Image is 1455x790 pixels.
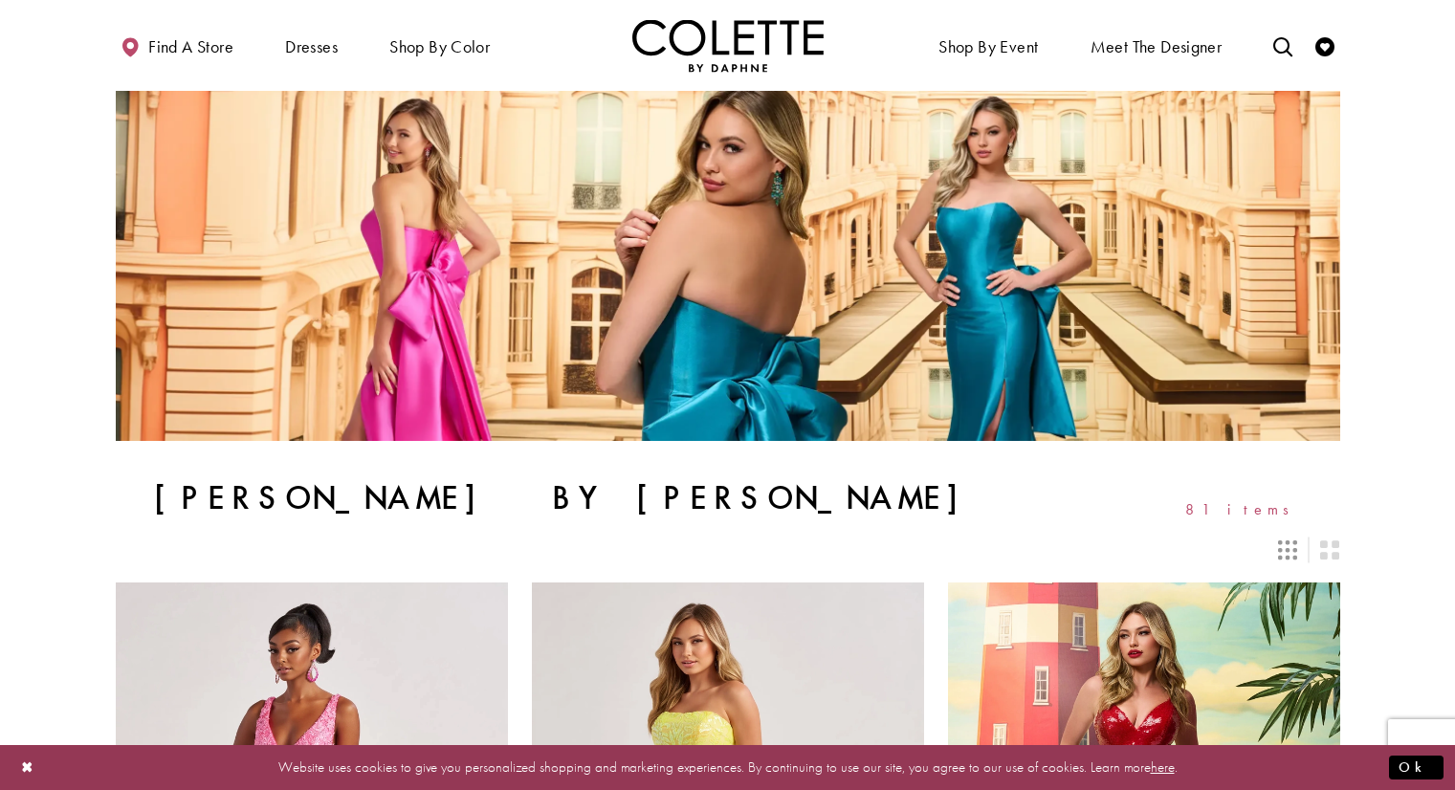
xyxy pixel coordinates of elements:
[138,755,1317,780] p: Website uses cookies to give you personalized shopping and marketing experiences. By continuing t...
[632,19,824,72] a: Visit Home Page
[104,529,1352,571] div: Layout Controls
[389,37,490,56] span: Shop by color
[148,37,233,56] span: Find a store
[1268,19,1297,72] a: Toggle search
[1185,501,1302,517] span: 81 items
[1320,540,1339,560] span: Switch layout to 2 columns
[1091,37,1223,56] span: Meet the designer
[154,479,1001,517] h1: [PERSON_NAME] by [PERSON_NAME]
[934,19,1043,72] span: Shop By Event
[632,19,824,72] img: Colette by Daphne
[11,751,44,784] button: Close Dialog
[1151,757,1175,777] a: here
[1389,756,1444,779] button: Submit Dialog
[285,37,338,56] span: Dresses
[938,37,1038,56] span: Shop By Event
[1278,540,1297,560] span: Switch layout to 3 columns
[1311,19,1339,72] a: Check Wishlist
[1086,19,1227,72] a: Meet the designer
[116,19,238,72] a: Find a store
[280,19,342,72] span: Dresses
[385,19,495,72] span: Shop by color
